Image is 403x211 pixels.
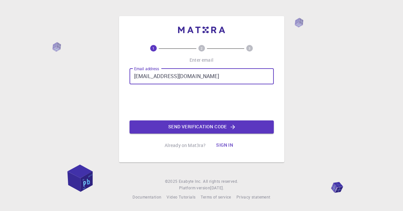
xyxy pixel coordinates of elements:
p: Enter email [190,57,213,63]
span: © 2025 [165,178,179,185]
span: All rights reserved. [203,178,238,185]
button: Send verification code [130,120,274,134]
a: Terms of service [201,194,231,200]
a: [DATE]. [210,185,224,191]
span: Platform version [179,185,210,191]
a: Documentation [132,194,161,200]
span: Exabyte Inc. [179,179,202,184]
button: Sign in [211,139,238,152]
iframe: reCAPTCHA [152,90,252,115]
a: Exabyte Inc. [179,178,202,185]
text: 3 [249,46,251,51]
a: Video Tutorials [167,194,195,200]
p: Already on Mat3ra? [165,142,206,149]
label: Email address [134,66,159,72]
text: 2 [201,46,203,51]
span: [DATE] . [210,185,224,190]
text: 1 [152,46,154,51]
a: Privacy statement [236,194,271,200]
